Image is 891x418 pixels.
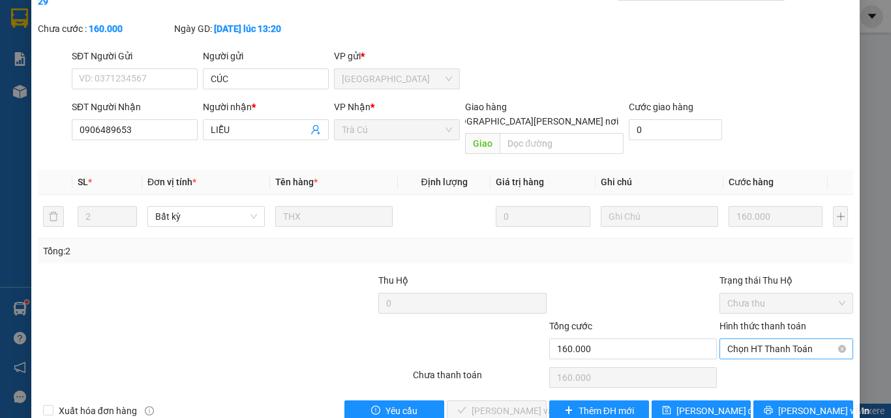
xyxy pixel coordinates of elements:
b: 160.000 [89,23,123,34]
span: SL [78,177,88,187]
button: plus [833,206,848,227]
span: save [662,406,671,416]
input: Dọc đường [500,133,624,154]
div: TÚ [85,40,217,56]
div: Chưa cước : [38,22,172,36]
span: VP Nhận [334,102,370,112]
div: VP gửi [334,49,460,63]
label: Hình thức thanh toán [719,321,806,331]
div: Người gửi [203,49,329,63]
span: user-add [310,125,321,135]
span: Sài Gòn [342,69,452,89]
div: Chưa thanh toán [412,368,548,391]
label: Cước giao hàng [629,102,693,112]
span: exclamation-circle [371,406,380,416]
span: Giao [465,133,500,154]
span: Giao hàng [465,102,507,112]
span: Cước hàng [729,177,774,187]
span: Chưa thu [727,293,845,313]
b: [DATE] lúc 13:20 [214,23,281,34]
div: SĐT Người Nhận [72,100,198,114]
span: Xuất hóa đơn hàng [53,404,142,418]
span: Chọn HT Thanh Toán [727,339,845,359]
span: Thu Hộ [378,275,408,286]
div: 0974455077 [85,56,217,74]
span: Nhận: [85,11,116,25]
input: Ghi Chú [601,206,718,227]
span: [PERSON_NAME] và In [778,404,869,418]
span: [PERSON_NAME] đổi [676,404,761,418]
div: Người nhận [203,100,329,114]
span: Bất kỳ [155,207,257,226]
span: Giá trị hàng [496,177,544,187]
div: Trà Cú [11,11,76,27]
div: [GEOGRAPHIC_DATA] [85,11,217,40]
span: Trà Cú [342,120,452,140]
div: Ngày GD: [174,22,308,36]
input: Cước giao hàng [629,119,722,140]
span: CC : [83,85,101,99]
span: plus [564,406,573,416]
span: Gửi: [11,12,31,26]
input: 0 [729,206,823,227]
input: 0 [496,206,590,227]
span: Tổng cước [549,321,592,331]
div: Tổng: 2 [43,244,345,258]
span: info-circle [145,406,154,415]
span: Yêu cầu [385,404,417,418]
div: SĐT Người Gửi [72,49,198,63]
div: 30.000 [83,82,219,100]
span: Tên hàng [275,177,318,187]
span: [GEOGRAPHIC_DATA][PERSON_NAME] nơi [440,114,624,128]
span: Định lượng [421,177,467,187]
span: close-circle [838,345,846,353]
input: VD: Bàn, Ghế [275,206,393,227]
span: printer [764,406,773,416]
span: Đơn vị tính [147,177,196,187]
th: Ghi chú [596,170,723,195]
button: delete [43,206,64,227]
div: Trạng thái Thu Hộ [719,273,853,288]
span: Thêm ĐH mới [579,404,634,418]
